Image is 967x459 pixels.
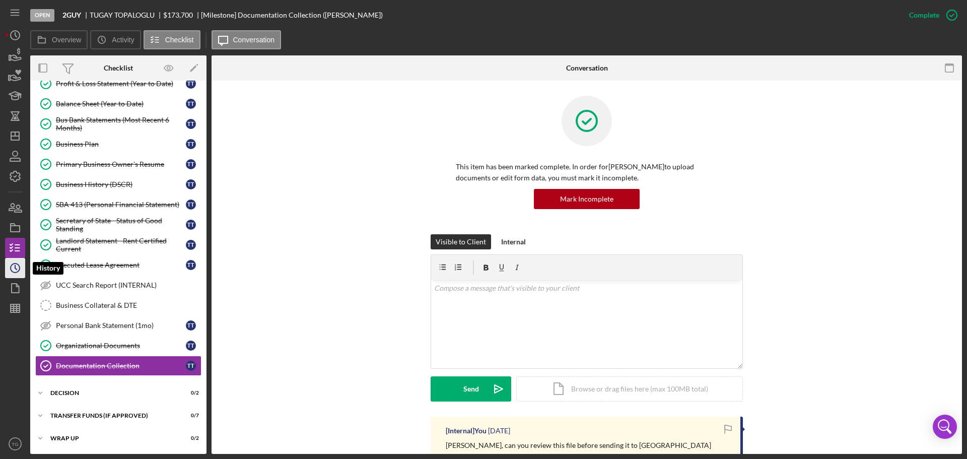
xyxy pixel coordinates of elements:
a: Documentation CollectionTT [35,356,201,376]
div: TUGAY TOPALOGLU [90,11,163,19]
button: Visible to Client [431,234,491,249]
div: T T [186,240,196,250]
div: T T [186,341,196,351]
div: Bus Bank Statements (Most Recent 6 Months) [56,116,186,132]
div: Open [30,9,54,22]
div: Business History (DSCR) [56,180,186,188]
div: T T [186,179,196,189]
div: Balance Sheet (Year to Date) [56,100,186,108]
div: Transfer Funds (If Approved) [50,413,174,419]
div: Checklist [104,64,133,72]
a: Profit & Loss Statement (Year to Date)TT [35,74,201,94]
div: Business Plan [56,140,186,148]
div: Primary Business Owner's Resume [56,160,186,168]
a: Secretary of State - Status of Good StandingTT [35,215,201,235]
p: This item has been marked complete. In order for [PERSON_NAME] to upload documents or edit form d... [456,161,718,184]
div: Personal Bank Statement (1mo) [56,321,186,330]
div: Visible to Client [436,234,486,249]
button: Conversation [212,30,282,49]
a: UCC Search Report (INTERNAL) [35,275,201,295]
div: Open Intercom Messenger [933,415,957,439]
div: Documentation Collection [56,362,186,370]
button: Checklist [144,30,200,49]
div: T T [186,119,196,129]
div: Landlord Statement - Rent Certified Current [56,237,186,253]
a: Business History (DSCR)TT [35,174,201,194]
div: SBA 413 (Personal Financial Statement) [56,201,186,209]
div: T T [186,361,196,371]
div: Mark Incomplete [560,189,613,209]
button: Internal [496,234,531,249]
a: Personal Bank Statement (1mo)TT [35,315,201,336]
button: Activity [90,30,141,49]
div: Conversation [566,64,608,72]
div: Business Collateral & DTE [56,301,201,309]
div: Decision [50,390,174,396]
div: Complete [909,5,939,25]
div: Executed Lease Agreement [56,261,186,269]
div: 0 / 2 [181,390,199,396]
div: T T [186,159,196,169]
label: Conversation [233,36,275,44]
div: [Internal] You [446,427,487,435]
a: Executed Lease AgreementTT [35,255,201,275]
label: Activity [112,36,134,44]
div: T T [186,320,196,331]
div: T T [186,200,196,210]
p: [PERSON_NAME], can you review this file before sending it to [GEOGRAPHIC_DATA] [446,440,711,451]
div: 0 / 2 [181,435,199,441]
button: Send [431,376,511,402]
div: Send [463,376,479,402]
div: T T [186,260,196,270]
div: T T [186,99,196,109]
span: $173,700 [163,11,193,19]
a: Organizational DocumentsTT [35,336,201,356]
text: TG [12,441,18,447]
a: Bus Bank Statements (Most Recent 6 Months)TT [35,114,201,134]
div: Organizational Documents [56,342,186,350]
div: Wrap Up [50,435,174,441]
a: Business PlanTT [35,134,201,154]
button: TG [5,434,25,454]
a: Business Collateral & DTE [35,295,201,315]
div: Internal [501,234,526,249]
a: Landlord Statement - Rent Certified CurrentTT [35,235,201,255]
div: Secretary of State - Status of Good Standing [56,217,186,233]
a: Primary Business Owner's ResumeTT [35,154,201,174]
b: 2GUY [62,11,81,19]
div: T T [186,139,196,149]
button: Mark Incomplete [534,189,640,209]
button: Complete [899,5,962,25]
div: T T [186,79,196,89]
label: Overview [52,36,81,44]
div: Profit & Loss Statement (Year to Date) [56,80,186,88]
a: Balance Sheet (Year to Date)TT [35,94,201,114]
div: UCC Search Report (INTERNAL) [56,281,201,289]
div: [Milestone] Documentation Collection ([PERSON_NAME]) [201,11,383,19]
div: 0 / 7 [181,413,199,419]
label: Checklist [165,36,194,44]
div: T T [186,220,196,230]
time: 2025-08-20 22:37 [488,427,510,435]
button: Overview [30,30,88,49]
a: SBA 413 (Personal Financial Statement)TT [35,194,201,215]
